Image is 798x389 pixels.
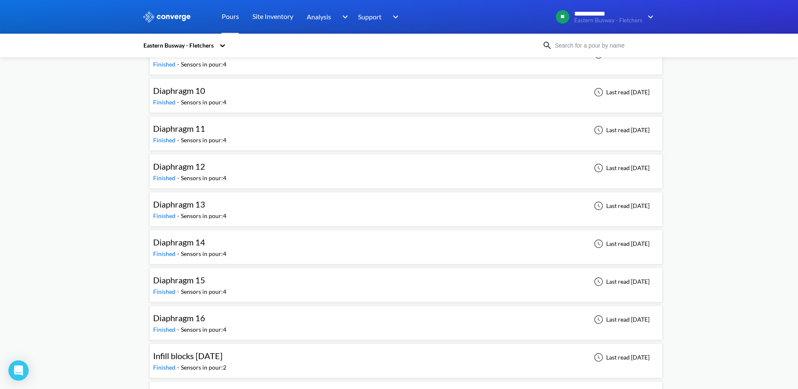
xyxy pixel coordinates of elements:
[149,126,663,133] a: Diaphragm 11Finished-Sensors in pour:4Last read [DATE]
[387,12,401,22] img: downArrow.svg
[143,41,215,50] div: Eastern Busway - Fletchers
[153,85,205,96] span: Diaphragm 10
[153,326,177,333] span: Finished
[177,364,181,371] span: -
[181,98,226,107] div: Sensors in pour: 4
[177,61,181,68] span: -
[149,88,663,95] a: Diaphragm 10Finished-Sensors in pour:4Last read [DATE]
[181,249,226,258] div: Sensors in pour: 4
[149,202,663,209] a: Diaphragm 13Finished-Sensors in pour:4Last read [DATE]
[589,314,652,325] div: Last read [DATE]
[8,360,29,381] div: Open Intercom Messenger
[181,173,226,183] div: Sensors in pour: 4
[153,351,223,361] span: Infill blocks [DATE]
[589,352,652,362] div: Last read [DATE]
[177,99,181,106] span: -
[589,201,652,211] div: Last read [DATE]
[153,212,177,219] span: Finished
[552,41,654,50] input: Search for a pour by name
[307,11,331,22] span: Analysis
[181,363,226,372] div: Sensors in pour: 2
[153,275,205,285] span: Diaphragm 15
[177,212,181,219] span: -
[642,12,656,22] img: downArrow.svg
[149,240,663,247] a: Diaphragm 14Finished-Sensors in pour:4Last read [DATE]
[143,11,191,22] img: logo_ewhite.svg
[181,287,226,296] div: Sensors in pour: 4
[177,136,181,144] span: -
[153,364,177,371] span: Finished
[153,136,177,144] span: Finished
[149,277,663,285] a: Diaphragm 15Finished-Sensors in pour:4Last read [DATE]
[153,313,205,323] span: Diaphragm 16
[153,250,177,257] span: Finished
[149,315,663,322] a: Diaphragm 16Finished-Sensors in pour:4Last read [DATE]
[153,288,177,295] span: Finished
[149,50,663,57] a: Diaphragm 9Finished-Sensors in pour:4Last read [DATE]
[153,123,205,133] span: Diaphragm 11
[589,277,652,287] div: Last read [DATE]
[589,239,652,249] div: Last read [DATE]
[589,125,652,135] div: Last read [DATE]
[337,12,350,22] img: downArrow.svg
[153,61,177,68] span: Finished
[153,237,205,247] span: Diaphragm 14
[542,40,552,51] img: icon-search.svg
[153,174,177,181] span: Finished
[181,325,226,334] div: Sensors in pour: 4
[177,174,181,181] span: -
[181,136,226,145] div: Sensors in pour: 4
[177,326,181,333] span: -
[177,288,181,295] span: -
[177,250,181,257] span: -
[149,353,663,360] a: Infill blocks [DATE]Finished-Sensors in pour:2Last read [DATE]
[181,60,226,69] div: Sensors in pour: 4
[153,161,205,171] span: Diaphragm 12
[149,164,663,171] a: Diaphragm 12Finished-Sensors in pour:4Last read [DATE]
[589,87,652,97] div: Last read [DATE]
[153,99,177,106] span: Finished
[153,199,205,209] span: Diaphragm 13
[589,163,652,173] div: Last read [DATE]
[574,17,642,24] span: Eastern Busway - Fletchers
[358,11,382,22] span: Support
[181,211,226,221] div: Sensors in pour: 4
